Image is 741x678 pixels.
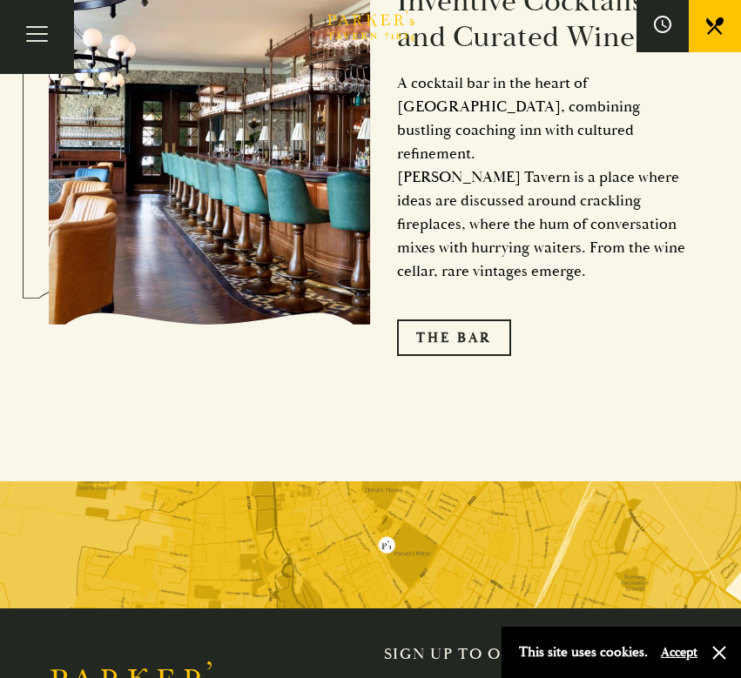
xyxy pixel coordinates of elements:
h2: Sign up to our newsletter [384,645,691,664]
button: Accept [661,644,697,661]
a: The Bar [397,319,511,356]
button: Close and accept [711,644,728,661]
p: A cocktail bar in the heart of [GEOGRAPHIC_DATA], combining bustling coaching inn with cultured r... [397,71,693,283]
p: This site uses cookies. [519,640,648,665]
